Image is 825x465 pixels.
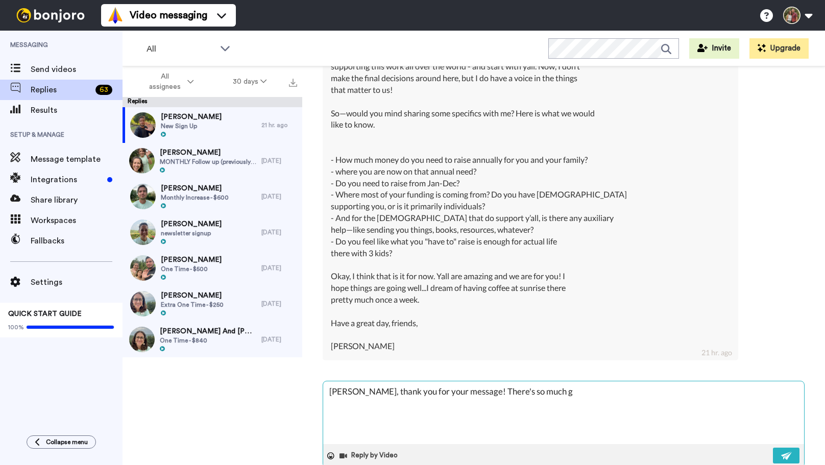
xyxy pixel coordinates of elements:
[31,235,123,247] span: Fallbacks
[213,72,286,91] button: 30 days
[130,219,156,245] img: ea601c43-cfd0-4971-a4eb-9a4d163b8cdc-thumb.jpg
[12,8,89,22] img: bj-logo-header-white.svg
[144,71,185,92] span: All assignees
[123,322,302,357] a: [PERSON_NAME] And [PERSON_NAME]One Time - $840[DATE]
[160,158,256,166] span: MONTHLY Follow up (previously thought one-time) - $500
[31,63,123,76] span: Send videos
[261,157,297,165] div: [DATE]
[161,193,229,202] span: Monthly Increase - $600
[781,452,792,460] img: send-white.svg
[130,112,156,138] img: 0cb63062-81c2-4df2-8489-8f33416ff531-thumb.jpg
[261,300,297,308] div: [DATE]
[123,179,302,214] a: [PERSON_NAME]Monthly Increase - $600[DATE]
[161,229,222,237] span: newsletter signup
[129,148,155,174] img: 459f6ecd-712a-4ada-8c23-8028c54b675e-thumb.jpg
[161,265,222,273] span: One Time - $500
[161,122,222,130] span: New Sign Up
[8,310,82,317] span: QUICK START GUIDE
[261,121,297,129] div: 21 hr. ago
[123,97,302,107] div: Replies
[338,448,401,463] button: Reply by Video
[161,112,222,122] span: [PERSON_NAME]
[125,67,213,96] button: All assignees
[31,276,123,288] span: Settings
[286,74,300,89] button: Export all results that match these filters now.
[130,291,156,316] img: 839b3071-41f1-4e0f-a7fe-00471ea8b08a-thumb.jpg
[289,79,297,87] img: export.svg
[46,438,88,446] span: Collapse menu
[161,255,222,265] span: [PERSON_NAME]
[161,301,224,309] span: Extra One Time - $250
[160,336,256,345] span: One Time - $840
[95,85,112,95] div: 63
[31,194,123,206] span: Share library
[130,255,156,281] img: d73bc211-fe36-4a1e-acfc-40f796b0040e-thumb.jpg
[8,323,24,331] span: 100%
[123,143,302,179] a: [PERSON_NAME]MONTHLY Follow up (previously thought one-time) - $500[DATE]
[123,250,302,286] a: [PERSON_NAME]One Time - $500[DATE]
[161,290,224,301] span: [PERSON_NAME]
[261,228,297,236] div: [DATE]
[161,183,229,193] span: [PERSON_NAME]
[123,286,302,322] a: [PERSON_NAME]Extra One Time - $250[DATE]
[31,153,123,165] span: Message template
[130,8,207,22] span: Video messaging
[160,148,256,158] span: [PERSON_NAME]
[147,43,215,55] span: All
[160,326,256,336] span: [PERSON_NAME] And [PERSON_NAME]
[749,38,809,59] button: Upgrade
[130,184,156,209] img: 645f10a2-17a9-4b5f-a7a2-e900589d8a62-thumb.jpg
[261,264,297,272] div: [DATE]
[689,38,739,59] button: Invite
[123,214,302,250] a: [PERSON_NAME]newsletter signup[DATE]
[323,381,804,444] textarea: [PERSON_NAME], thank you for your message! There's so much
[31,214,123,227] span: Workspaces
[107,7,124,23] img: vm-color.svg
[123,107,302,143] a: [PERSON_NAME]New Sign Up21 hr. ago
[161,219,222,229] span: [PERSON_NAME]
[31,84,91,96] span: Replies
[261,335,297,344] div: [DATE]
[129,327,155,352] img: 7738f0b6-848d-4ec2-9857-0d8035c3d755-thumb.jpg
[701,348,732,358] div: 21 hr. ago
[261,192,297,201] div: [DATE]
[31,104,123,116] span: Results
[31,174,103,186] span: Integrations
[27,435,96,449] button: Collapse menu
